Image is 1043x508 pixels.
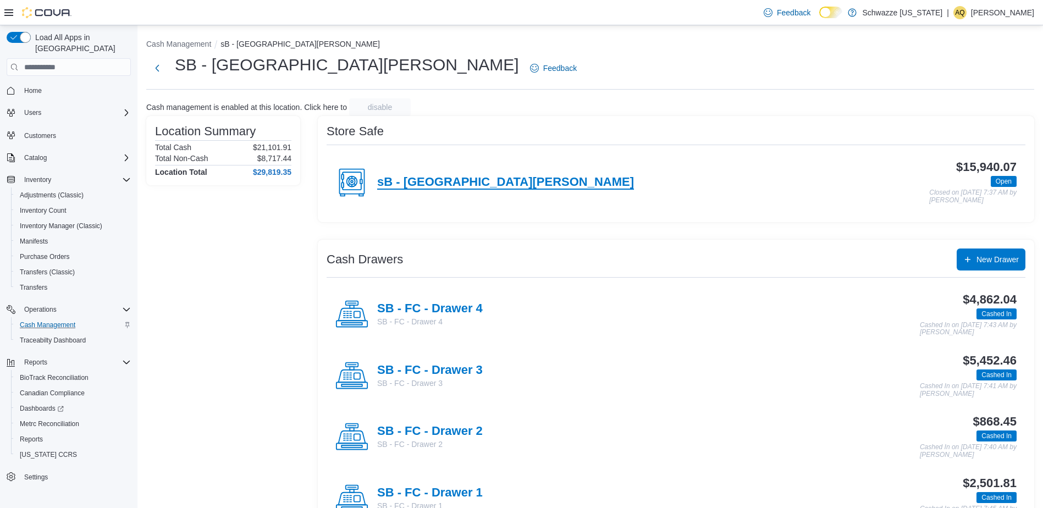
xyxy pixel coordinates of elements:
[20,268,75,277] span: Transfers (Classic)
[15,266,79,279] a: Transfers (Classic)
[11,187,135,203] button: Adjustments (Classic)
[20,106,131,119] span: Users
[15,448,81,461] a: [US_STATE] CCRS
[24,108,41,117] span: Users
[15,402,68,415] a: Dashboards
[15,219,131,233] span: Inventory Manager (Classic)
[20,128,131,142] span: Customers
[368,102,392,113] span: disable
[11,401,135,416] a: Dashboards
[11,218,135,234] button: Inventory Manager (Classic)
[15,189,88,202] a: Adjustments (Classic)
[11,370,135,385] button: BioTrack Reconciliation
[257,154,291,163] p: $8,717.44
[929,189,1017,204] p: Closed on [DATE] 7:37 AM by [PERSON_NAME]
[20,435,43,444] span: Reports
[2,127,135,143] button: Customers
[155,125,256,138] h3: Location Summary
[327,253,403,266] h3: Cash Drawers
[20,173,131,186] span: Inventory
[15,386,89,400] a: Canadian Compliance
[11,447,135,462] button: [US_STATE] CCRS
[24,305,57,314] span: Operations
[20,151,51,164] button: Catalog
[955,6,964,19] span: AQ
[971,6,1034,19] p: [PERSON_NAME]
[543,63,577,74] span: Feedback
[155,143,191,152] h6: Total Cash
[15,204,71,217] a: Inventory Count
[24,358,47,367] span: Reports
[11,333,135,348] button: Traceabilty Dashboard
[220,40,380,48] button: sB - [GEOGRAPHIC_DATA][PERSON_NAME]
[155,168,207,176] h4: Location Total
[327,125,384,138] h3: Store Safe
[15,235,52,248] a: Manifests
[2,355,135,370] button: Reports
[22,7,71,18] img: Cova
[15,189,131,202] span: Adjustments (Classic)
[20,404,64,413] span: Dashboards
[920,383,1017,397] p: Cashed In on [DATE] 7:41 AM by [PERSON_NAME]
[15,318,80,332] a: Cash Management
[15,371,93,384] a: BioTrack Reconciliation
[777,7,810,18] span: Feedback
[20,450,77,459] span: [US_STATE] CCRS
[24,473,48,482] span: Settings
[377,175,634,190] h4: sB - [GEOGRAPHIC_DATA][PERSON_NAME]
[976,369,1017,380] span: Cashed In
[20,303,61,316] button: Operations
[963,354,1017,367] h3: $5,452.46
[976,430,1017,441] span: Cashed In
[20,356,131,369] span: Reports
[253,168,291,176] h4: $29,819.35
[15,334,90,347] a: Traceabilty Dashboard
[981,493,1012,503] span: Cashed In
[991,176,1017,187] span: Open
[953,6,967,19] div: Anastasia Queen
[15,281,131,294] span: Transfers
[146,40,211,48] button: Cash Management
[377,316,483,327] p: SB - FC - Drawer 4
[155,154,208,163] h6: Total Non-Cash
[976,308,1017,319] span: Cashed In
[15,266,131,279] span: Transfers (Classic)
[20,206,67,215] span: Inventory Count
[963,477,1017,490] h3: $2,501.81
[862,6,942,19] p: Schwazze [US_STATE]
[377,486,483,500] h4: SB - FC - Drawer 1
[20,252,70,261] span: Purchase Orders
[981,309,1012,319] span: Cashed In
[2,469,135,485] button: Settings
[24,175,51,184] span: Inventory
[377,424,483,439] h4: SB - FC - Drawer 2
[24,131,56,140] span: Customers
[15,417,84,430] a: Metrc Reconciliation
[20,151,131,164] span: Catalog
[15,235,131,248] span: Manifests
[981,431,1012,441] span: Cashed In
[11,203,135,218] button: Inventory Count
[349,98,411,116] button: disable
[11,416,135,432] button: Metrc Reconciliation
[20,471,52,484] a: Settings
[920,322,1017,336] p: Cashed In on [DATE] 7:43 AM by [PERSON_NAME]
[20,283,47,292] span: Transfers
[11,280,135,295] button: Transfers
[15,433,131,446] span: Reports
[15,281,52,294] a: Transfers
[956,161,1017,174] h3: $15,940.07
[24,153,47,162] span: Catalog
[526,57,581,79] a: Feedback
[20,173,56,186] button: Inventory
[15,433,47,446] a: Reports
[15,219,107,233] a: Inventory Manager (Classic)
[2,82,135,98] button: Home
[20,222,102,230] span: Inventory Manager (Classic)
[20,470,131,484] span: Settings
[2,105,135,120] button: Users
[947,6,949,19] p: |
[377,378,483,389] p: SB - FC - Drawer 3
[11,385,135,401] button: Canadian Compliance
[20,237,48,246] span: Manifests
